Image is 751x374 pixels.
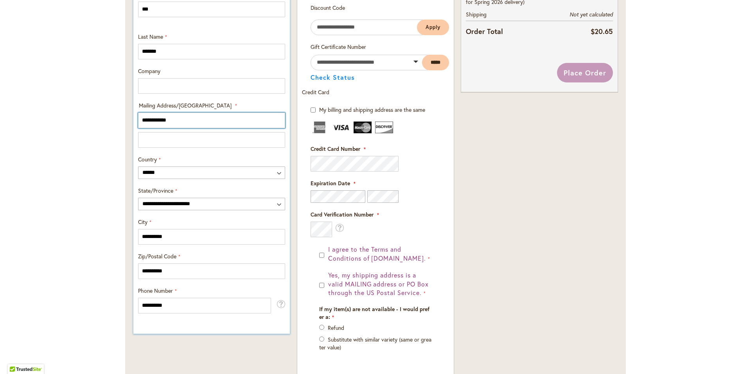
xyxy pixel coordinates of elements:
span: Zip/Postal Code [138,252,176,260]
span: Phone Number [138,287,173,294]
span: Discount Code [311,4,345,11]
button: Apply [417,20,449,35]
span: Not yet calculated [570,11,613,18]
span: Apply [426,24,440,30]
span: Shipping [466,11,487,18]
button: Check Status [311,74,355,81]
span: Gift Certificate Number [311,43,366,50]
span: State/Province [138,187,173,194]
span: Country [138,156,157,163]
strong: Order Total [466,25,503,37]
span: Company [138,67,160,75]
iframe: Launch Accessibility Center [6,346,28,368]
span: Last Name [138,33,163,40]
span: City [138,218,147,225]
span: Mailing Address/[GEOGRAPHIC_DATA] [139,102,232,109]
span: $20.65 [591,27,613,36]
